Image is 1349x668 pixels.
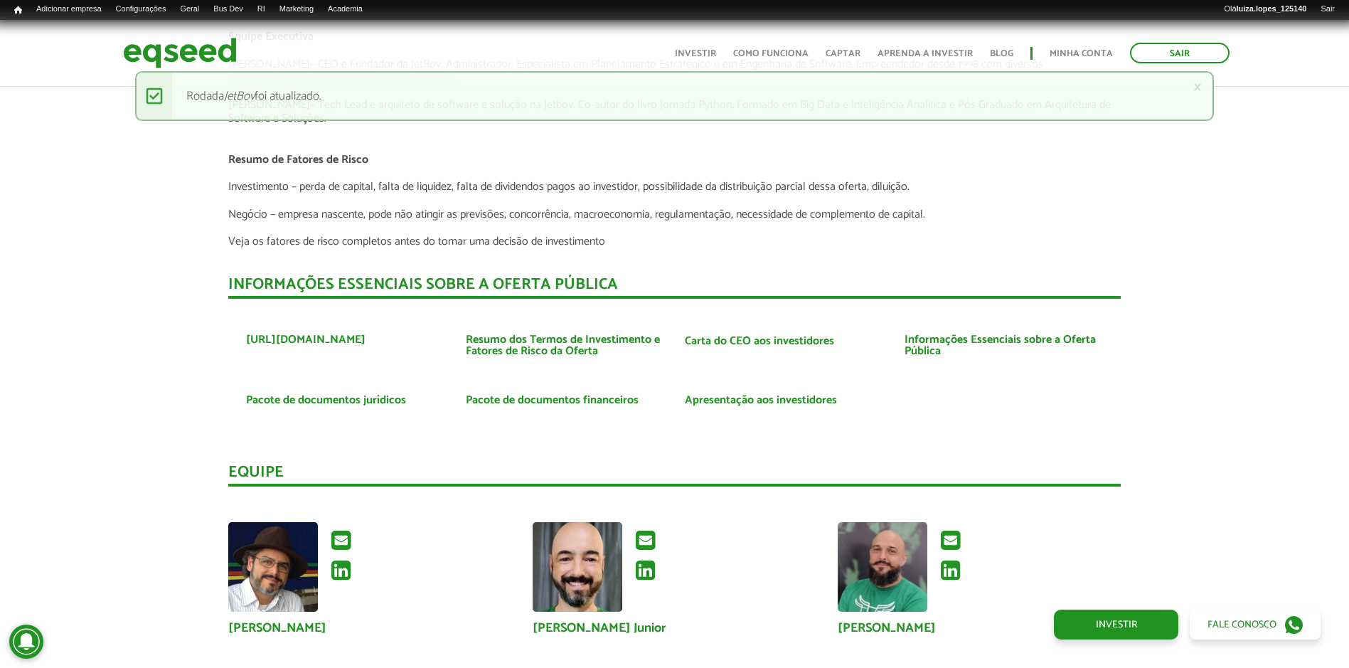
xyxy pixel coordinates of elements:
a: [PERSON_NAME] [228,622,326,635]
a: Informações Essenciais sobre a Oferta Pública [905,334,1103,357]
a: [PERSON_NAME] Junior [533,622,666,635]
div: INFORMAÇÕES ESSENCIAIS SOBRE A OFERTA PÚBLICA [228,277,1121,299]
a: Pacote de documentos financeiros [466,395,639,406]
a: Adicionar empresa [29,4,109,15]
a: [URL][DOMAIN_NAME] [246,334,366,346]
a: × [1193,80,1202,95]
p: Negócio – empresa nascente, pode não atingir as previsões, concorrência, macroeconomia, regulamen... [228,208,1121,221]
a: Marketing [272,4,321,15]
a: Blog [990,49,1013,58]
a: Carta do CEO aos investidores [685,336,834,347]
a: RI [250,4,272,15]
a: Pacote de documentos jurídicos [246,395,406,406]
a: Apresentação aos investidores [685,395,837,406]
a: Ver perfil do usuário. [838,522,927,612]
div: Equipe [228,465,1121,487]
img: Foto de Sérgio Hilton Berlotto Junior [533,522,622,612]
span: Início [14,5,22,15]
a: Academia [321,4,370,15]
p: Investimento – perda de capital, falta de liquidez, falta de dividendos pagos ao investidor, poss... [228,180,1121,193]
a: Captar [826,49,860,58]
p: Veja os fatores de risco completos antes do tomar uma decisão de investimento [228,235,1121,248]
a: Ver perfil do usuário. [533,522,622,612]
em: JetBov [224,86,255,106]
div: Rodada foi atualizado. [135,71,1215,121]
span: Resumo de Fatores de Risco [228,150,368,169]
img: Foto de Xisto Alves de Souza Junior [228,522,318,612]
img: EqSeed [123,34,237,72]
a: Ver perfil do usuário. [228,522,318,612]
a: Como funciona [733,49,809,58]
a: Aprenda a investir [878,49,973,58]
a: Configurações [109,4,174,15]
img: Foto de Josias de Souza [838,522,927,612]
a: Fale conosco [1190,610,1321,640]
a: Minha conta [1050,49,1113,58]
a: Investir [675,49,716,58]
a: [PERSON_NAME] [838,622,936,635]
strong: luiza.lopes_125140 [1237,4,1307,13]
a: Início [7,4,29,17]
a: Bus Dev [206,4,250,15]
a: Sair [1130,43,1230,63]
a: Resumo dos Termos de Investimento e Fatores de Risco da Oferta [466,334,664,357]
a: Geral [173,4,206,15]
a: Investir [1054,610,1178,640]
a: Oláluiza.lopes_125140 [1217,4,1313,15]
a: Sair [1313,4,1342,15]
